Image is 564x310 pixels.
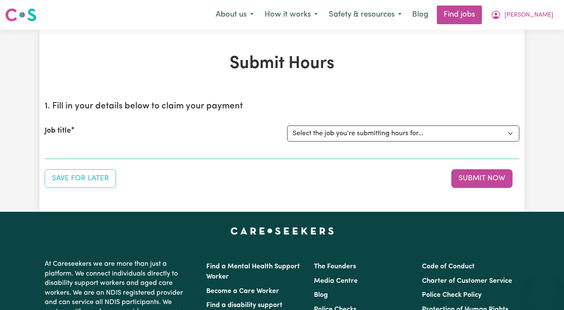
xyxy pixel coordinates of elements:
h2: 1. Fill in your details below to claim your payment [45,101,519,112]
a: Code of Conduct [422,263,475,270]
label: Job title [45,125,71,137]
button: My Account [485,6,559,24]
a: Media Centre [314,278,358,284]
button: Submit your job report [451,169,513,188]
a: Police Check Policy [422,292,481,299]
a: Become a Care Worker [206,288,279,295]
button: Safety & resources [323,6,407,24]
a: Careseekers logo [5,5,37,25]
button: Save your job report [45,169,116,188]
a: The Founders [314,263,356,270]
a: Careseekers home page [231,227,334,234]
a: Find a Mental Health Support Worker [206,263,300,280]
button: About us [210,6,259,24]
a: Blog [314,292,328,299]
h1: Submit Hours [45,54,519,74]
button: How it works [259,6,323,24]
img: Careseekers logo [5,7,37,23]
span: [PERSON_NAME] [504,11,553,20]
a: Find jobs [437,6,482,24]
a: Blog [407,6,433,24]
iframe: Button to launch messaging window [530,276,557,303]
a: Charter of Customer Service [422,278,512,284]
